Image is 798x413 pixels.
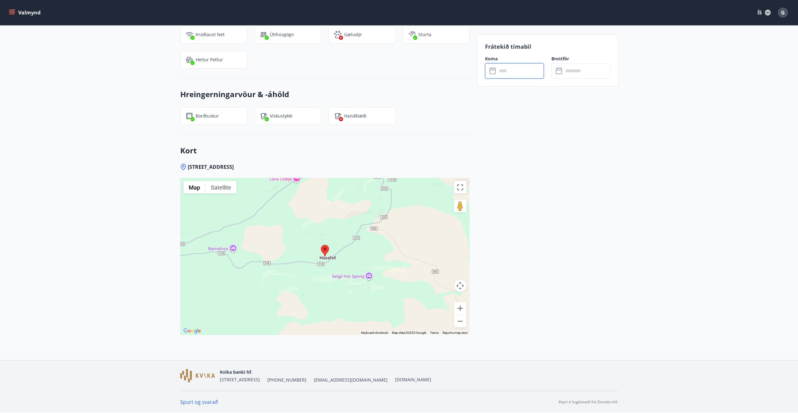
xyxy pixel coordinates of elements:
[408,31,416,38] img: fkJ5xMEnKf9CQ0V6c12WfzkDEsV4wRmoMqv4DnVF.svg
[186,56,193,63] img: h89QDIuHlAdpqTriuIvuEWkTH976fOgBEOOeu1mi.svg
[454,279,466,292] button: Map camera controls
[344,113,366,119] p: Handklæði
[8,7,43,18] button: menu
[180,89,470,100] h3: Hreingerningarvöur & -áhöld
[485,42,610,51] p: Frátekið tímabil
[334,31,342,38] img: pxcaIm5dSOV3FS4whs1soiYWTwFQvksT25a9J10C.svg
[180,369,215,383] img: GzFmWhuCkUxVWrb40sWeioDp5tjnKZ3EtzLhRfaL.png
[188,163,234,170] span: [STREET_ADDRESS]
[267,377,306,383] span: [PHONE_NUMBER]
[454,302,466,315] button: Zoom in
[485,56,544,62] label: Koma
[754,7,774,18] button: ÍS
[260,31,267,38] img: zl1QXYWpuXQflmynrNOhYvHk3MCGPnvF2zCJrr1J.svg
[443,331,468,334] a: Report a map error
[454,315,466,328] button: Zoom out
[775,5,790,20] button: G
[205,181,237,194] button: Show satellite imagery
[196,113,219,119] p: Borðtuskur
[395,377,431,383] a: [DOMAIN_NAME]
[551,56,610,62] label: Brottför
[418,31,431,38] p: Sturta
[314,377,388,383] span: [EMAIL_ADDRESS][DOMAIN_NAME]
[781,9,785,16] span: G
[270,31,294,38] p: Útihúsgögn
[559,399,618,405] p: Keyrt á hugbúnaði frá Dorado ehf.
[180,399,218,405] a: Spurt og svarað
[180,145,470,156] h3: Kort
[183,181,205,194] button: Show street map
[454,200,466,212] button: Drag Pegman onto the map to open Street View
[334,112,342,120] img: uiBtL0ikWr40dZiggAgPY6zIBwQcLm3lMVfqTObx.svg
[182,327,203,335] a: Open this area in Google Maps (opens a new window)
[430,331,439,334] a: Terms
[220,377,260,383] span: [STREET_ADDRESS]
[196,57,223,63] p: Heitur pottur
[220,369,252,375] span: Kvika banki hf.
[186,31,193,38] img: HJRyFFsYp6qjeUYhR4dAD8CaCEsnIFYZ05miwXoh.svg
[454,181,466,194] button: Toggle fullscreen view
[361,331,388,335] button: Keyboard shortcuts
[260,112,267,120] img: tIVzTFYizac3SNjIS52qBBKOADnNn3qEFySneclv.svg
[186,112,193,120] img: FQTGzxj9jDlMaBqrp2yyjtzD4OHIbgqFuIf1EfZm.svg
[270,113,293,119] p: Viskustykki
[196,31,225,38] p: Þráðlaust net
[392,331,426,334] span: Map data ©2025 Google
[182,327,203,335] img: Google
[344,31,362,38] p: Gæludýr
